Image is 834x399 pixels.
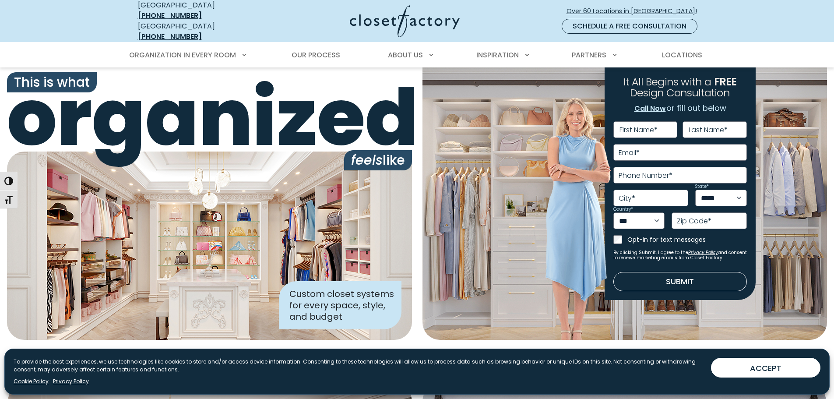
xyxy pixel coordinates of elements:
[711,358,820,378] button: ACCEPT
[619,149,640,156] label: Email
[619,195,635,202] label: City
[351,151,383,169] i: feels
[129,50,236,60] span: Organization in Every Room
[714,74,737,89] span: FREE
[53,378,89,385] a: Privacy Policy
[292,50,340,60] span: Our Process
[662,50,702,60] span: Locations
[619,172,672,179] label: Phone Number
[350,5,460,37] img: Closet Factory Logo
[689,127,728,134] label: Last Name
[138,32,202,42] a: [PHONE_NUMBER]
[14,358,704,374] p: To provide the best experiences, we use technologies like cookies to store and/or access device i...
[566,4,704,19] a: Over 60 Locations in [GEOGRAPHIC_DATA]!
[476,50,519,60] span: Inspiration
[688,249,718,256] a: Privacy Policy
[7,152,412,340] img: Closet Factory designed closet
[123,43,711,67] nav: Primary Menu
[562,19,697,34] a: Schedule a Free Consultation
[677,218,711,225] label: Zip Code
[695,184,709,189] label: State
[634,102,726,114] p: or fill out below
[627,235,747,244] label: Opt-in for text messages
[613,207,633,212] label: Country
[630,86,730,100] span: Design Consultation
[138,11,202,21] a: [PHONE_NUMBER]
[572,50,606,60] span: Partners
[613,250,747,261] small: By clicking Submit, I agree to the and consent to receive marketing emails from Closet Factory.
[623,74,711,89] span: It All Begins with a
[634,103,666,114] a: Call Now
[567,7,704,16] span: Over 60 Locations in [GEOGRAPHIC_DATA]!
[7,78,412,157] span: organized
[388,50,423,60] span: About Us
[138,21,265,42] div: [GEOGRAPHIC_DATA]
[14,378,49,385] a: Cookie Policy
[613,272,747,291] button: Submit
[344,150,412,170] span: like
[279,281,401,329] div: Custom closet systems for every space, style, and budget
[619,127,658,134] label: First Name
